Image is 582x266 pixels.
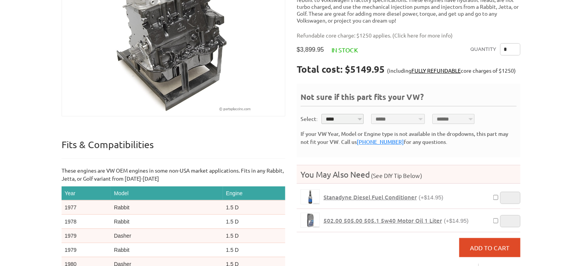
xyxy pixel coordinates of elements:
td: Rabbit [111,200,223,214]
td: 1979 [62,243,111,257]
td: 1.5 D [223,214,285,228]
td: Rabbit [111,214,223,228]
td: 1.5 D [223,200,285,214]
a: Stanadyne Diesel Fuel Conditioner(+$14.95) [324,194,444,201]
a: 502.00 505.00 505.1 5w40 Motor Oil 1 Liter [301,213,320,228]
div: Not sure if this part fits your VW? [301,91,517,106]
span: $3,899.95 [297,46,324,53]
span: Add to Cart [470,244,510,251]
span: (including core charges of $1250) [387,67,516,74]
span: In stock [332,46,358,54]
button: Add to Cart [459,238,520,257]
td: 1979 [62,228,111,243]
span: (See DIY Tip Below) [370,172,422,179]
a: 502.00 505.00 505.1 5w40 Motor Oil 1 Liter(+$14.95) [324,217,469,224]
img: Stanadyne Diesel Fuel Conditioner [301,190,319,204]
td: 1977 [62,200,111,214]
a: FULLY REFUNDABLE [411,67,461,74]
label: Quantity [470,43,496,55]
div: If your VW Year, Model or Engine type is not available in the dropdowns, this part may not fit yo... [301,130,517,146]
td: Rabbit [111,243,223,257]
p: Refundable core charge: $1250 applies. ( ) [297,31,515,39]
td: 1.5 D [223,228,285,243]
p: These engines are VW OEM engines in some non-USA market applications. Fits in any Rabbit, Jetta, ... [62,166,285,183]
td: 1.5 D [223,243,285,257]
td: Dasher [111,228,223,243]
span: (+$14.95) [444,217,469,224]
th: Model [111,186,223,201]
span: Stanadyne Diesel Fuel Conditioner [324,193,417,201]
th: Engine [223,186,285,201]
div: Select: [301,115,318,123]
a: [PHONE_NUMBER] [357,138,404,145]
img: 502.00 505.00 505.1 5w40 Motor Oil 1 Liter [301,213,319,227]
a: Stanadyne Diesel Fuel Conditioner [301,189,320,204]
p: Fits & Compatibilities [62,139,285,159]
a: Click here for more info [394,32,451,39]
h4: You May Also Need [297,169,520,180]
strong: Total cost: $5149.95 [297,63,385,75]
span: 502.00 505.00 505.1 5w40 Motor Oil 1 Liter [324,217,442,224]
span: (+$14.95) [419,194,444,201]
td: 1978 [62,214,111,228]
th: Year [62,186,111,201]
